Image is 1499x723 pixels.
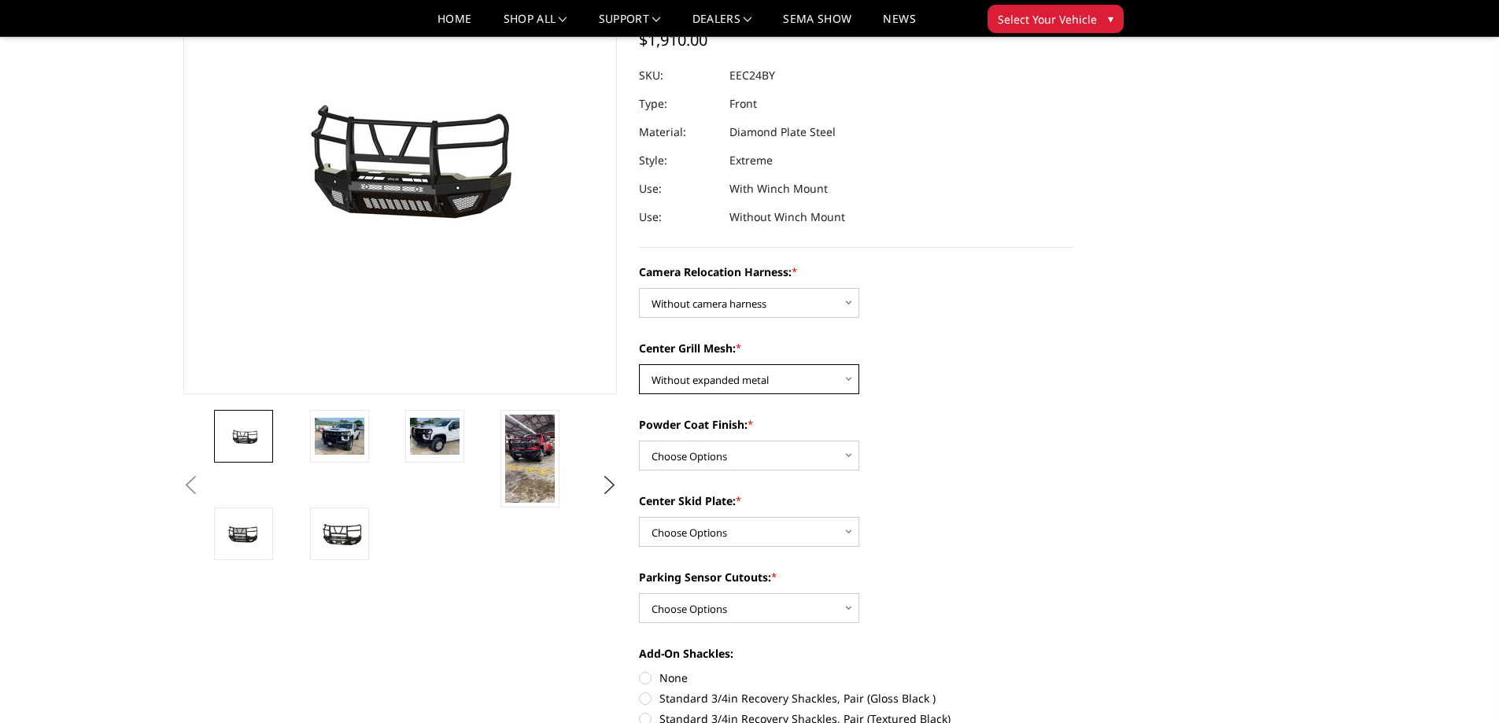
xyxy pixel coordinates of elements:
[998,11,1097,28] span: Select Your Vehicle
[729,203,845,231] dd: Without Winch Mount
[639,645,1073,662] label: Add-On Shackles:
[504,13,567,36] a: shop all
[438,13,471,36] a: Home
[639,61,718,90] dt: SKU:
[639,90,718,118] dt: Type:
[883,13,915,36] a: News
[315,418,364,455] img: 2024-2025 Chevrolet 2500-3500 - T2 Series - Extreme Front Bumper (receiver or winch)
[729,61,775,90] dd: EEC24BY
[219,521,268,547] img: 2024-2025 Chevrolet 2500-3500 - T2 Series - Extreme Front Bumper (receiver or winch)
[639,569,1073,585] label: Parking Sensor Cutouts:
[179,474,203,497] button: Previous
[639,175,718,203] dt: Use:
[1420,647,1499,723] iframe: Chat Widget
[729,90,757,118] dd: Front
[988,5,1124,33] button: Select Your Vehicle
[639,690,1073,706] label: Standard 3/4in Recovery Shackles, Pair (Gloss Black )
[729,175,828,203] dd: With Winch Mount
[219,425,268,448] img: 2024-2025 Chevrolet 2500-3500 - T2 Series - Extreme Front Bumper (receiver or winch)
[639,203,718,231] dt: Use:
[639,492,1073,509] label: Center Skid Plate:
[639,670,1073,686] label: None
[783,13,851,36] a: SEMA Show
[729,118,836,146] dd: Diamond Plate Steel
[597,474,621,497] button: Next
[692,13,752,36] a: Dealers
[729,146,773,175] dd: Extreme
[505,415,555,503] img: 2024-2025 Chevrolet 2500-3500 - T2 Series - Extreme Front Bumper (receiver or winch)
[599,13,661,36] a: Support
[639,146,718,175] dt: Style:
[1108,10,1113,27] span: ▾
[639,340,1073,356] label: Center Grill Mesh:
[639,264,1073,280] label: Camera Relocation Harness:
[639,118,718,146] dt: Material:
[639,29,707,50] span: $1,910.00
[315,520,364,548] img: 2024-2025 Chevrolet 2500-3500 - T2 Series - Extreme Front Bumper (receiver or winch)
[410,418,460,455] img: 2024-2025 Chevrolet 2500-3500 - T2 Series - Extreme Front Bumper (receiver or winch)
[639,416,1073,433] label: Powder Coat Finish:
